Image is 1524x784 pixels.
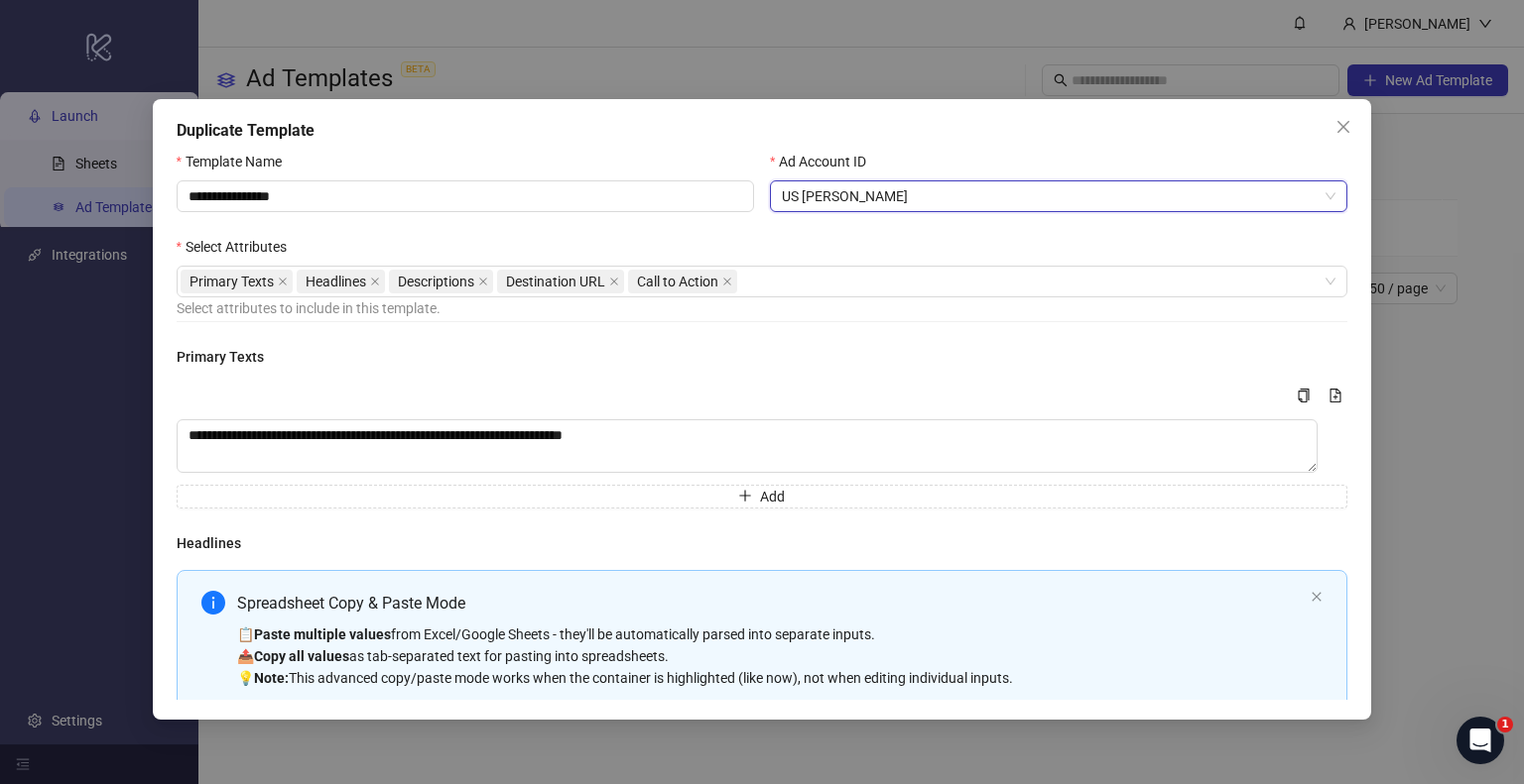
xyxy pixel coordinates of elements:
span: Headlines [297,270,385,293]
button: close [1311,591,1323,604]
span: copy [1297,389,1311,402]
span: file-add [1329,389,1342,402]
span: plus [738,489,752,503]
div: Select attributes to include in this template. [177,297,1348,319]
strong: Copy all values [254,648,349,664]
h4: Headlines [177,532,1348,554]
span: close [722,277,732,286]
span: Call to Action [637,271,718,292]
span: Destination URL [497,270,624,293]
span: US BURGA [782,181,1335,211]
label: Ad Account ID [770,151,879,172]
div: 📋 from Excel/Google Sheets - they'll be automatically parsed into separate inputs. 📤 as tab-separ... [237,623,1304,689]
iframe: Intercom live chat [1457,717,1504,764]
span: close [478,277,488,286]
span: close [370,277,380,286]
span: close [278,277,288,286]
span: close [1311,591,1323,603]
div: Duplicate Template [177,119,1348,143]
span: Descriptions [389,270,493,293]
span: Primary Texts [181,270,293,293]
strong: Paste multiple values [254,626,391,642]
span: Primary Texts [190,271,274,292]
span: Call to Action [628,270,737,293]
button: Close [1328,111,1359,143]
button: Add [177,485,1348,508]
span: close [609,277,619,286]
input: Template Name [177,180,754,212]
div: Spreadsheet Copy & Paste Mode [237,591,1304,616]
span: Add [760,489,785,504]
label: Template Name [177,151,295,172]
label: Select Attributes [177,236,300,258]
span: Headlines [306,271,366,292]
span: 1 [1497,717,1513,732]
div: Multi-text input container - paste or copy values [177,384,1348,508]
span: Descriptions [398,271,474,292]
h4: Primary Texts [177,346,1348,368]
span: Destination URL [506,271,605,292]
span: info-circle [201,591,225,615]
strong: Note: [254,670,289,686]
span: close [1335,119,1351,135]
